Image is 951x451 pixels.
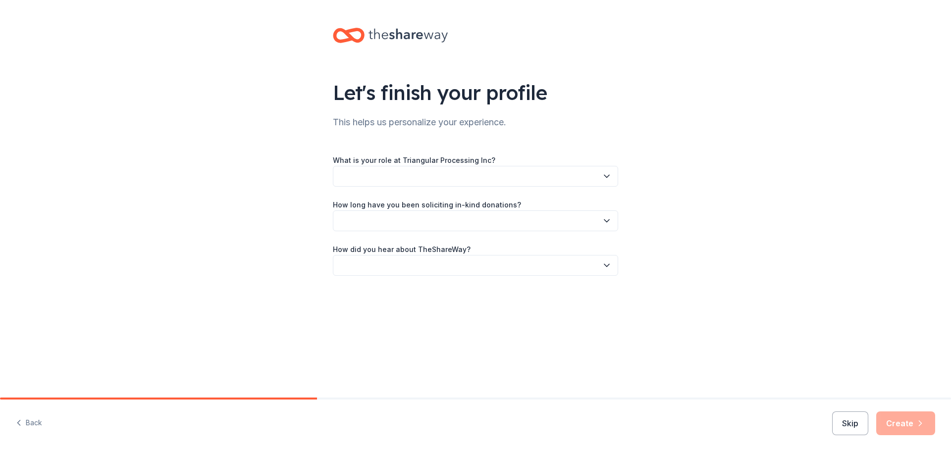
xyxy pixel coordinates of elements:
[333,155,495,165] label: What is your role at Triangular Processing Inc?
[16,413,42,434] button: Back
[832,411,868,435] button: Skip
[333,200,521,210] label: How long have you been soliciting in-kind donations?
[333,114,618,130] div: This helps us personalize your experience.
[333,245,471,254] label: How did you hear about TheShareWay?
[333,79,618,106] div: Let's finish your profile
